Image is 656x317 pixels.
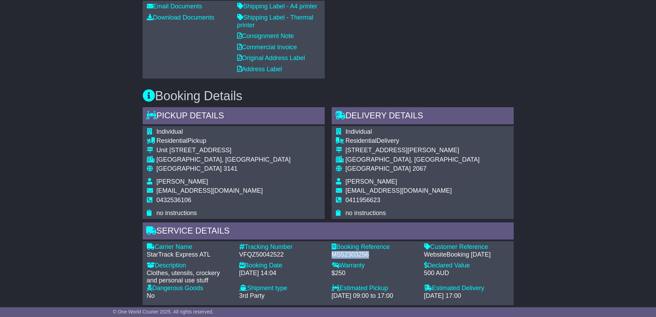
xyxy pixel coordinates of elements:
[157,165,222,172] span: [GEOGRAPHIC_DATA]
[346,197,380,204] span: 0411956623
[113,309,214,315] span: © One World Courier 2025. All rights reserved.
[237,66,282,73] a: Address Label
[332,262,417,270] div: Warranty
[143,222,514,241] div: Service Details
[346,137,480,145] div: Delivery
[424,251,510,259] div: WebsiteBooking [DATE]
[346,178,397,185] span: [PERSON_NAME]
[332,285,417,292] div: Estimated Pickup
[424,262,510,270] div: Declared Value
[346,165,411,172] span: [GEOGRAPHIC_DATA]
[143,89,514,103] h3: Booking Details
[157,128,183,135] span: Individual
[143,107,325,126] div: Pickup Details
[424,270,510,277] div: 500 AUD
[157,137,291,145] div: Pickup
[239,243,325,251] div: Tracking Number
[157,156,291,164] div: [GEOGRAPHIC_DATA], [GEOGRAPHIC_DATA]
[413,165,427,172] span: 2067
[147,3,202,10] a: Email Documents
[157,197,191,204] span: 0432536106
[332,292,417,300] div: [DATE] 09:00 to 17:00
[157,209,197,216] span: no instructions
[332,251,417,259] div: MS52303256
[157,137,188,144] span: Residential
[157,147,291,154] div: Unit [STREET_ADDRESS]
[147,285,232,292] div: Dangerous Goods
[332,270,417,277] div: $250
[424,292,510,300] div: [DATE] 17:00
[147,270,232,285] div: Clothes, utensils, crockery and personal use stuff
[237,54,305,61] a: Original Address Label
[147,251,232,259] div: StarTrack Express ATL
[237,3,317,10] a: Shipping Label - A4 printer
[346,137,377,144] span: Residential
[237,14,314,29] a: Shipping Label - Thermal printer
[147,243,232,251] div: Carrier Name
[224,165,237,172] span: 3141
[332,243,417,251] div: Booking Reference
[239,251,325,259] div: VFQZ50042522
[239,292,265,299] span: 3rd Party
[239,270,325,277] div: [DATE] 14:04
[237,32,294,39] a: Consignment Note
[147,262,232,270] div: Description
[346,156,480,164] div: [GEOGRAPHIC_DATA], [GEOGRAPHIC_DATA]
[332,107,514,126] div: Delivery Details
[157,178,208,185] span: [PERSON_NAME]
[346,187,452,194] span: [EMAIL_ADDRESS][DOMAIN_NAME]
[346,128,372,135] span: Individual
[237,44,297,51] a: Commercial Invoice
[147,292,155,299] span: No
[424,243,510,251] div: Customer Reference
[346,147,480,154] div: [STREET_ADDRESS][PERSON_NAME]
[147,14,214,21] a: Download Documents
[424,285,510,292] div: Estimated Delivery
[157,187,263,194] span: [EMAIL_ADDRESS][DOMAIN_NAME]
[239,262,325,270] div: Booking Date
[346,209,386,216] span: no instructions
[239,285,325,292] div: Shipment type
